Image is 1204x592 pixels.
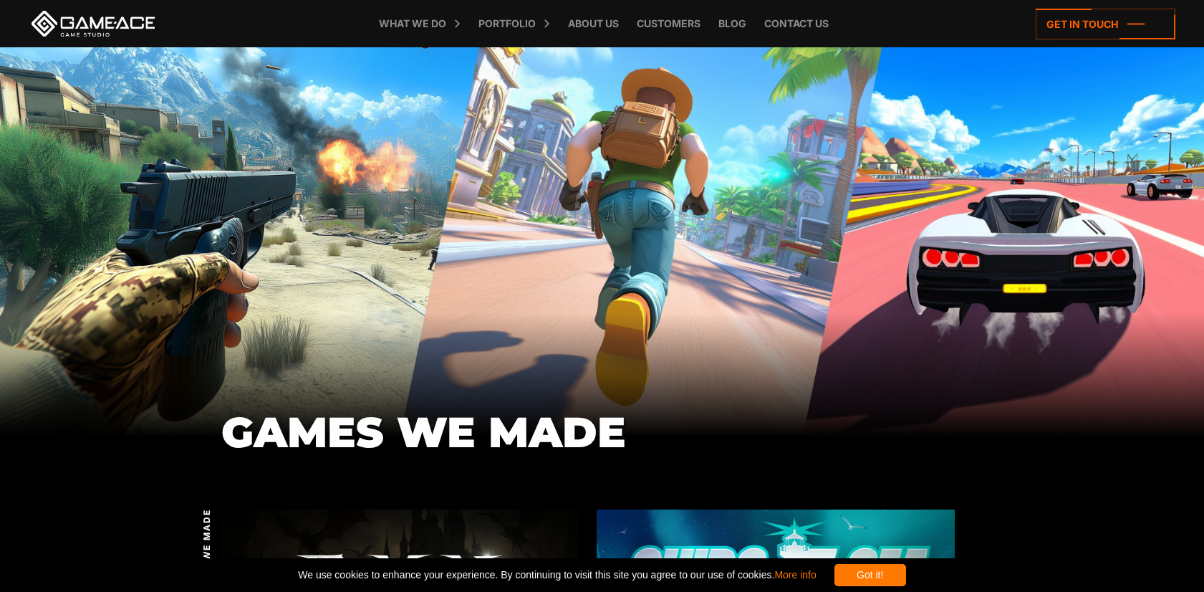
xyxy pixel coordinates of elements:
h1: GAMES WE MADE [221,409,984,456]
a: Get in touch [1036,9,1175,39]
a: More info [774,569,816,581]
div: Got it! [834,564,906,586]
span: We use cookies to enhance your experience. By continuing to visit this site you agree to our use ... [298,564,816,586]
